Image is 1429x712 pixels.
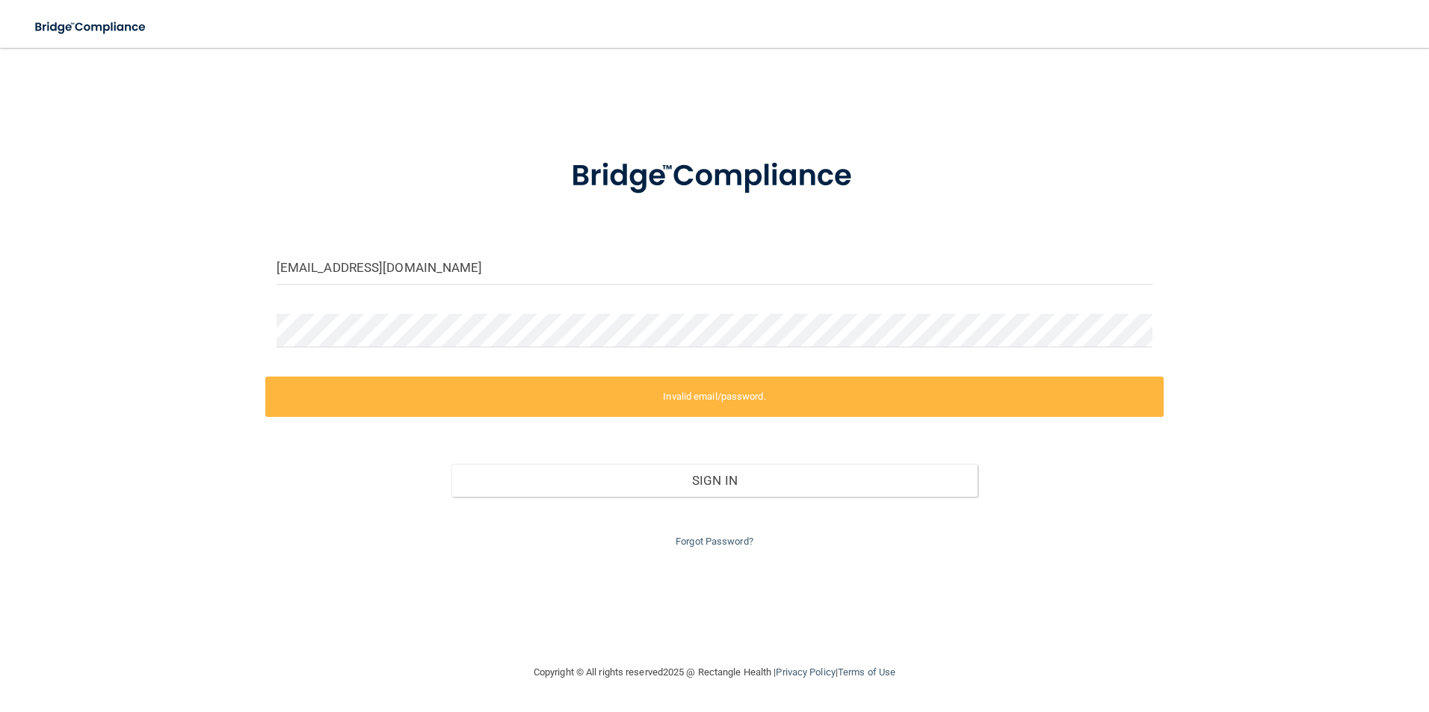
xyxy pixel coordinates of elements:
a: Forgot Password? [676,536,753,547]
label: Invalid email/password. [265,377,1164,417]
input: Email [277,251,1153,285]
button: Sign In [451,464,978,497]
div: Copyright © All rights reserved 2025 @ Rectangle Health | | [442,648,987,696]
a: Terms of Use [838,666,895,678]
iframe: Drift Widget Chat Controller [1170,606,1411,666]
img: bridge_compliance_login_screen.278c3ca4.svg [22,12,160,43]
a: Privacy Policy [776,666,835,678]
img: bridge_compliance_login_screen.278c3ca4.svg [540,137,889,215]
